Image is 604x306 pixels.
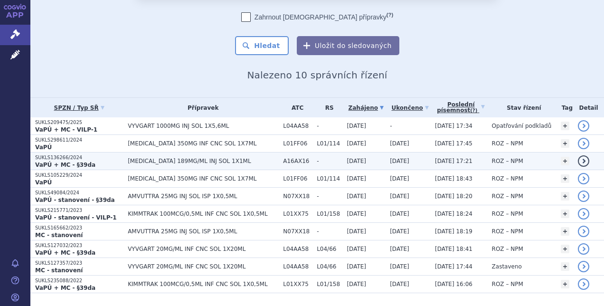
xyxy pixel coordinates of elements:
[283,246,312,252] span: L04AA58
[123,98,278,117] th: Přípravek
[347,101,385,115] a: Zahájeno
[561,192,569,201] a: +
[347,175,366,182] span: [DATE]
[283,158,312,164] span: A16AX16
[128,210,278,217] span: KIMMTRAK 100MCG/0,5ML INF CNC SOL 1X0,5ML
[390,228,409,235] span: [DATE]
[578,138,589,149] a: detail
[35,126,97,133] strong: VaPÚ + MC - VILP-1
[435,281,472,287] span: [DATE] 16:06
[561,262,569,271] a: +
[35,190,123,196] p: SUKLS49084/2024
[492,193,523,200] span: ROZ – NPM
[578,191,589,202] a: detail
[390,158,409,164] span: [DATE]
[35,285,95,291] strong: VaPÚ + MC - §39da
[492,281,523,287] span: ROZ – NPM
[128,246,278,252] span: VYVGART 20MG/ML INF CNC SOL 1X20ML
[435,210,472,217] span: [DATE] 18:24
[492,246,523,252] span: ROZ – NPM
[128,158,278,164] span: [MEDICAL_DATA] 189MG/ML INJ SOL 1X1ML
[578,120,589,132] a: detail
[561,245,569,253] a: +
[578,261,589,272] a: detail
[235,36,289,55] button: Hledat
[35,260,123,267] p: SUKLS127357/2023
[283,140,312,147] span: L01FF06
[573,98,604,117] th: Detail
[35,101,123,115] a: SPZN / Typ SŘ
[35,232,83,239] strong: MC - stanovení
[317,246,342,252] span: L04/66
[241,12,393,22] label: Zahrnout [DEMOGRAPHIC_DATA] přípravky
[435,123,472,129] span: [DATE] 17:34
[578,173,589,184] a: detail
[128,175,278,182] span: [MEDICAL_DATA] 350MG INF CNC SOL 1X7ML
[347,228,366,235] span: [DATE]
[578,155,589,167] a: detail
[35,267,83,274] strong: MC - stanovení
[435,158,472,164] span: [DATE] 17:21
[435,263,472,270] span: [DATE] 17:44
[297,36,399,55] button: Uložit do sledovaných
[390,263,409,270] span: [DATE]
[128,228,278,235] span: AMVUTTRA 25MG INJ SOL ISP 1X0,5ML
[128,281,278,287] span: KIMMTRAK 100MCG/0,5ML INF CNC SOL 1X0,5ML
[492,210,523,217] span: ROZ – NPM
[283,281,312,287] span: L01XX75
[128,140,278,147] span: [MEDICAL_DATA] 350MG INF CNC SOL 1X7ML
[347,281,366,287] span: [DATE]
[435,246,472,252] span: [DATE] 18:41
[283,210,312,217] span: L01XX75
[390,246,409,252] span: [DATE]
[35,179,52,186] strong: VaPÚ
[578,278,589,290] a: detail
[435,140,472,147] span: [DATE] 17:45
[317,281,342,287] span: L01/158
[35,172,123,179] p: SUKLS105229/2024
[317,123,342,129] span: -
[561,157,569,165] a: +
[247,69,387,81] span: Nalezeno 10 správních řízení
[492,228,523,235] span: ROZ – NPM
[35,277,123,284] p: SUKLS235088/2022
[435,98,487,117] a: Poslednípísemnost(?)
[35,144,52,151] strong: VaPÚ
[390,210,409,217] span: [DATE]
[312,98,342,117] th: RS
[35,207,123,214] p: SUKLS215771/2023
[347,210,366,217] span: [DATE]
[390,140,409,147] span: [DATE]
[347,158,366,164] span: [DATE]
[492,123,552,129] span: Opatřování podkladů
[317,263,342,270] span: L04/66
[317,210,342,217] span: L01/158
[390,175,409,182] span: [DATE]
[390,101,430,115] a: Ukončeno
[390,193,409,200] span: [DATE]
[128,263,278,270] span: VYVGART 20MG/ML INF CNC SOL 1X20ML
[35,242,123,249] p: SUKLS127032/2023
[317,175,342,182] span: L01/114
[347,193,366,200] span: [DATE]
[435,193,472,200] span: [DATE] 18:20
[128,193,278,200] span: AMVUTTRA 25MG INJ SOL ISP 1X0,5ML
[487,98,557,117] th: Stav řízení
[578,243,589,255] a: detail
[561,174,569,183] a: +
[347,123,366,129] span: [DATE]
[561,122,569,130] a: +
[317,158,342,164] span: -
[35,137,123,143] p: SUKLS298611/2024
[470,108,477,114] abbr: (?)
[317,140,342,147] span: L01/114
[561,280,569,288] a: +
[561,139,569,148] a: +
[347,263,366,270] span: [DATE]
[492,158,523,164] span: ROZ – NPM
[283,193,312,200] span: N07XX18
[35,214,117,221] strong: VaPÚ - stanovení - VILP-1
[390,281,409,287] span: [DATE]
[283,175,312,182] span: L01FF06
[128,123,278,129] span: VYVGART 1000MG INJ SOL 1X5,6ML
